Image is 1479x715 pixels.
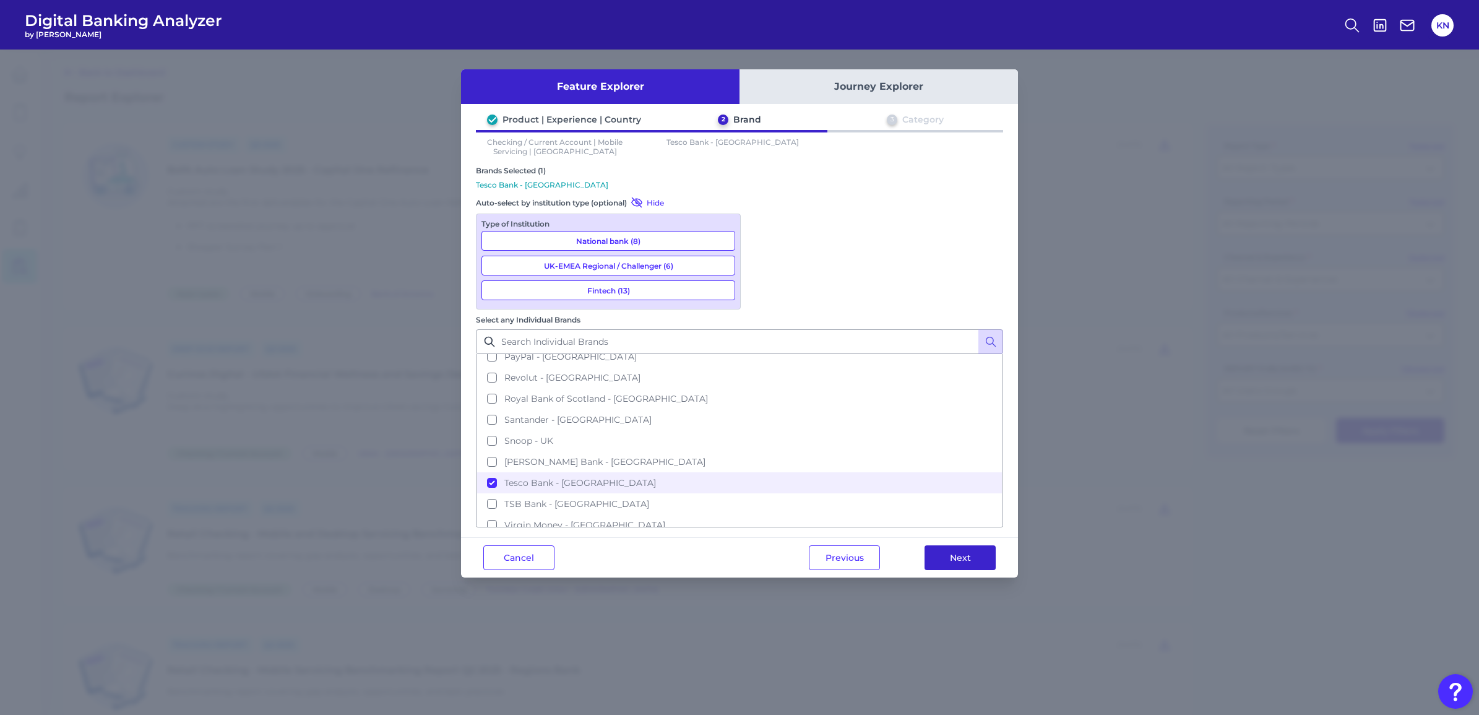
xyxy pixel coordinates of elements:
span: Snoop - UK [504,435,553,446]
p: Tesco Bank - [GEOGRAPHIC_DATA] [654,137,813,156]
p: Checking / Current Account | Mobile Servicing | [GEOGRAPHIC_DATA] [476,137,634,156]
button: Hide [627,196,664,209]
button: Revolut - [GEOGRAPHIC_DATA] [477,367,1002,388]
div: Brands Selected (1) [476,166,1003,175]
button: PayPal - [GEOGRAPHIC_DATA] [477,346,1002,367]
button: Open Resource Center [1438,674,1473,709]
span: Digital Banking Analyzer [25,11,222,30]
input: Search Individual Brands [476,329,1003,354]
p: Tesco Bank - [GEOGRAPHIC_DATA] [476,180,1003,189]
button: Feature Explorer [461,69,739,104]
button: KN [1431,14,1454,37]
button: Snoop - UK [477,430,1002,451]
span: by [PERSON_NAME] [25,30,222,39]
span: Royal Bank of Scotland - [GEOGRAPHIC_DATA] [504,393,708,404]
div: Auto-select by institution type (optional) [476,196,741,209]
button: Virgin Money - [GEOGRAPHIC_DATA] [477,514,1002,535]
button: Santander - [GEOGRAPHIC_DATA] [477,409,1002,430]
div: Type of Institution [481,219,735,228]
button: [PERSON_NAME] Bank - [GEOGRAPHIC_DATA] [477,451,1002,472]
div: 3 [887,115,897,125]
button: National bank (8) [481,231,735,251]
div: 2 [718,115,728,125]
span: Revolut - [GEOGRAPHIC_DATA] [504,372,640,383]
button: Fintech (13) [481,280,735,300]
button: TSB Bank - [GEOGRAPHIC_DATA] [477,493,1002,514]
div: Brand [733,114,761,125]
button: UK-EMEA Regional / Challenger (6) [481,256,735,275]
div: Product | Experience | Country [502,114,641,125]
button: Tesco Bank - [GEOGRAPHIC_DATA] [477,472,1002,493]
button: Previous [809,545,880,570]
label: Select any Individual Brands [476,315,580,324]
span: PayPal - [GEOGRAPHIC_DATA] [504,351,637,362]
button: Next [925,545,996,570]
div: Category [902,114,944,125]
span: Santander - [GEOGRAPHIC_DATA] [504,414,652,425]
span: TSB Bank - [GEOGRAPHIC_DATA] [504,498,649,509]
button: Journey Explorer [739,69,1018,104]
button: Cancel [483,545,554,570]
span: [PERSON_NAME] Bank - [GEOGRAPHIC_DATA] [504,456,705,467]
button: Royal Bank of Scotland - [GEOGRAPHIC_DATA] [477,388,1002,409]
span: Tesco Bank - [GEOGRAPHIC_DATA] [504,477,656,488]
span: Virgin Money - [GEOGRAPHIC_DATA] [504,519,665,531]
